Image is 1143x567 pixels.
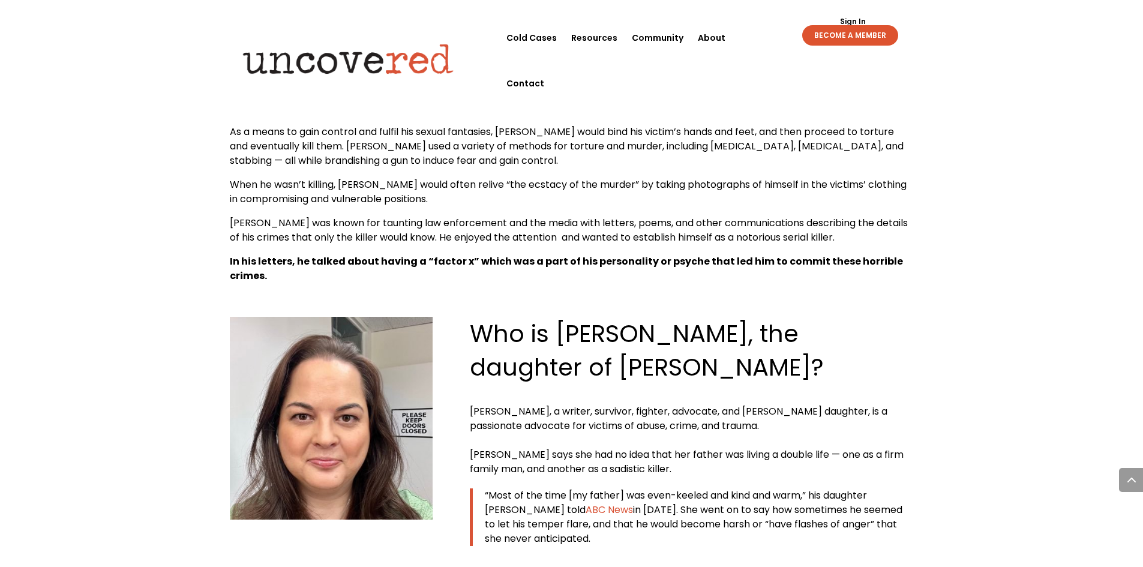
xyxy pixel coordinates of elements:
[632,15,683,61] a: Community
[230,125,904,167] span: As a means to gain control and fulfil his sexual fantasies, [PERSON_NAME] would bind his victim’s...
[470,448,904,476] span: [PERSON_NAME] says she had no idea that her father was living a double life — one as a firm famil...
[470,404,887,433] span: [PERSON_NAME], a writer, survivor, fighter, advocate, and [PERSON_NAME] daughter, is a passionate...
[230,254,903,283] b: In his letters, he talked about having a “factor x” which was a part of his personality or psyche...
[833,18,872,25] a: Sign In
[470,317,824,384] span: Who is [PERSON_NAME], the daughter of [PERSON_NAME]?
[230,317,433,520] img: DluiQBzH_400x400
[230,216,908,244] span: [PERSON_NAME] was known for taunting law enforcement and the media with letters, poems, and other...
[571,15,617,61] a: Resources
[698,15,725,61] a: About
[230,178,907,206] span: When he wasn’t killing, [PERSON_NAME] would often relive “the ecstacy of the murder” by taking ph...
[485,503,902,545] span: in [DATE]. She went on to say how sometimes he seemed to let his temper flare, and that he would ...
[485,488,488,502] span: “
[233,35,464,82] img: Uncovered logo
[802,25,898,46] a: BECOME A MEMBER
[485,488,867,517] span: Most of the time [my father] was even-keeled and kind and warm,” his daughter [PERSON_NAME] told
[506,15,557,61] a: Cold Cases
[586,503,633,517] a: ABC News
[506,61,544,106] a: Contact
